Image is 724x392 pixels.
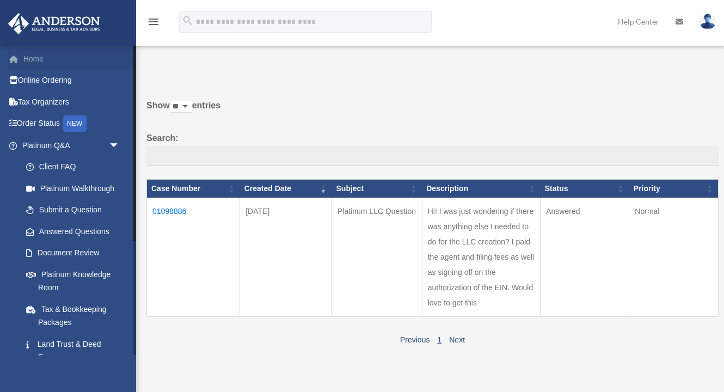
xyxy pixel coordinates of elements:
a: Submit a Question [15,199,131,221]
a: Platinum Walkthrough [15,177,131,199]
a: Document Review [15,242,131,264]
td: Answered [541,198,629,316]
a: Tax & Bookkeeping Packages [15,298,131,333]
a: Platinum Knowledge Room [15,264,131,298]
th: Priority: activate to sort column ascending [629,180,719,198]
a: Land Trust & Deed Forum [15,333,131,368]
select: Showentries [170,101,192,113]
th: Case Number: activate to sort column ascending [147,180,240,198]
td: Hi! I was just wondering if there was anything else I needed to do for the LLC creation? I paid t... [422,198,541,316]
img: Anderson Advisors Platinum Portal [5,13,103,34]
th: Description: activate to sort column ascending [422,180,541,198]
td: Platinum LLC Question [332,198,422,316]
td: 01098886 [147,198,240,316]
label: Show entries [146,98,719,124]
th: Created Date: activate to sort column ascending [240,180,332,198]
a: Tax Organizers [8,91,136,113]
label: Search: [146,131,719,167]
a: Order StatusNEW [8,113,136,135]
a: Home [8,48,136,70]
input: Search: [146,146,719,167]
a: Next [449,335,465,344]
i: menu [147,15,160,28]
a: Online Ordering [8,70,136,91]
td: [DATE] [240,198,332,316]
a: Platinum Q&Aarrow_drop_down [8,134,131,156]
span: arrow_drop_down [109,134,131,157]
td: Normal [629,198,719,316]
a: Client FAQ [15,156,131,178]
img: User Pic [700,14,716,29]
a: 1 [437,335,441,344]
a: menu [147,19,160,28]
i: search [182,15,194,27]
th: Subject: activate to sort column ascending [332,180,422,198]
div: NEW [63,115,87,132]
a: Answered Questions [15,220,125,242]
a: Previous [400,335,430,344]
th: Status: activate to sort column ascending [541,180,629,198]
